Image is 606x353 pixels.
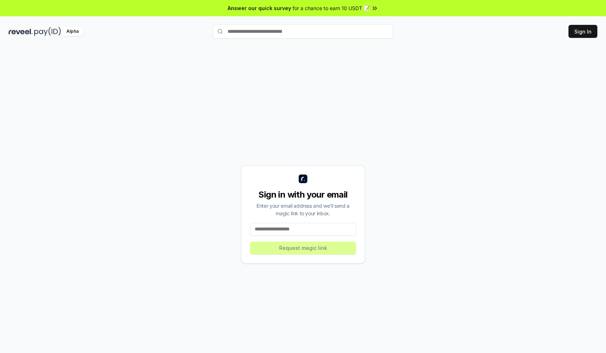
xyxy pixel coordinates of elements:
[62,27,83,36] div: Alpha
[293,4,370,12] span: for a chance to earn 10 USDT 📝
[568,25,597,38] button: Sign In
[9,27,33,36] img: reveel_dark
[228,4,291,12] span: Answer our quick survey
[34,27,61,36] img: pay_id
[299,175,307,183] img: logo_small
[250,189,356,200] div: Sign in with your email
[250,202,356,217] div: Enter your email address and we’ll send a magic link to your inbox.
